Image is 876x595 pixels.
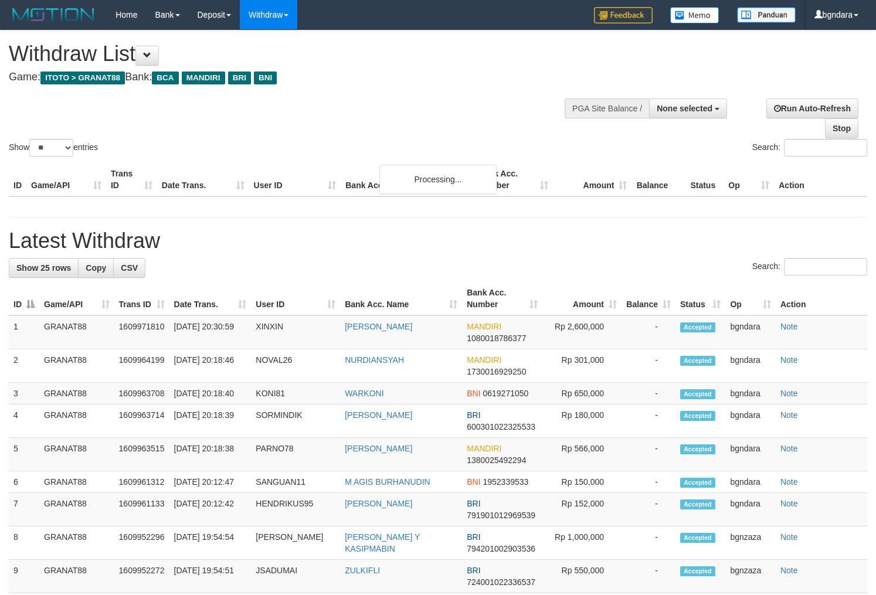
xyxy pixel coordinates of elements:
span: MANDIRI [467,444,501,453]
td: bgndara [725,493,775,526]
td: [DATE] 20:18:46 [169,349,252,383]
td: - [622,383,675,404]
td: - [622,493,675,526]
span: BRI [228,72,251,84]
span: Copy 600301022325533 to clipboard [467,422,535,431]
a: Run Auto-Refresh [766,98,858,118]
span: MANDIRI [182,72,225,84]
a: Note [780,410,798,420]
a: [PERSON_NAME] [345,410,412,420]
a: [PERSON_NAME] Y KASIPMABIN [345,532,420,553]
span: Accepted [680,499,715,509]
th: Trans ID [106,163,157,196]
td: GRANAT88 [39,315,114,349]
td: bgndara [725,438,775,471]
label: Search: [752,139,867,157]
td: 5 [9,438,39,471]
th: Amount [553,163,632,196]
a: NURDIANSYAH [345,355,404,365]
span: None selected [657,104,712,113]
th: ID: activate to sort column descending [9,282,39,315]
span: Accepted [680,389,715,399]
span: Copy 1730016929250 to clipboard [467,367,526,376]
span: Copy 1380025492294 to clipboard [467,455,526,465]
a: [PERSON_NAME] [345,444,412,453]
td: 1609952296 [114,526,169,560]
td: GRANAT88 [39,404,114,438]
th: Status: activate to sort column ascending [675,282,726,315]
td: 9 [9,560,39,593]
input: Search: [784,258,867,276]
img: panduan.png [737,7,796,23]
td: bgndara [725,315,775,349]
td: [DATE] 19:54:54 [169,526,252,560]
td: [DATE] 20:12:47 [169,471,252,493]
td: - [622,526,675,560]
img: Button%20Memo.svg [670,7,719,23]
td: bgndara [725,383,775,404]
td: HENDRIKUS95 [251,493,340,526]
td: [DATE] 20:18:39 [169,404,252,438]
td: bgnzaza [725,526,775,560]
a: Note [780,389,798,398]
td: GRANAT88 [39,471,114,493]
a: M AGIS BURHANUDIN [345,477,430,487]
a: ZULKIFLI [345,566,380,575]
a: Show 25 rows [9,258,79,278]
th: Bank Acc. Number [474,163,553,196]
select: Showentries [29,139,73,157]
td: - [622,349,675,383]
td: 1609961133 [114,493,169,526]
td: 1609971810 [114,315,169,349]
span: Copy 791901012969539 to clipboard [467,511,535,520]
span: Accepted [680,444,715,454]
label: Show entries [9,139,98,157]
th: Date Trans.: activate to sort column ascending [169,282,252,315]
td: 1609961312 [114,471,169,493]
span: BRI [467,499,480,508]
th: Game/API: activate to sort column ascending [39,282,114,315]
td: GRANAT88 [39,349,114,383]
td: bgndara [725,404,775,438]
td: XINXIN [251,315,340,349]
span: Copy 794201002903536 to clipboard [467,544,535,553]
th: Balance [631,163,685,196]
td: 1609964199 [114,349,169,383]
td: SORMINDIK [251,404,340,438]
td: 8 [9,526,39,560]
div: Processing... [379,165,497,194]
th: Op [724,163,774,196]
h4: Game: Bank: [9,72,572,83]
span: BNI [467,477,480,487]
span: Accepted [680,356,715,366]
a: Note [780,477,798,487]
td: 1609963515 [114,438,169,471]
span: Show 25 rows [16,263,71,273]
span: BRI [467,410,480,420]
span: Copy 724001022336537 to clipboard [467,577,535,587]
span: Copy [86,263,106,273]
a: Note [780,532,798,542]
h1: Latest Withdraw [9,229,867,253]
th: Bank Acc. Name [341,163,473,196]
span: Accepted [680,478,715,488]
td: Rp 301,000 [542,349,622,383]
td: Rp 550,000 [542,560,622,593]
span: Accepted [680,411,715,421]
td: - [622,315,675,349]
td: Rp 150,000 [542,471,622,493]
td: [PERSON_NAME] [251,526,340,560]
a: [PERSON_NAME] [345,322,412,331]
td: 1609963708 [114,383,169,404]
th: Date Trans. [157,163,249,196]
button: None selected [649,98,727,118]
td: KONI81 [251,383,340,404]
span: BCA [152,72,178,84]
a: Note [780,355,798,365]
td: Rp 2,600,000 [542,315,622,349]
th: Amount: activate to sort column ascending [542,282,622,315]
td: GRANAT88 [39,493,114,526]
th: Status [685,163,724,196]
th: Op: activate to sort column ascending [725,282,775,315]
img: Feedback.jpg [594,7,653,23]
